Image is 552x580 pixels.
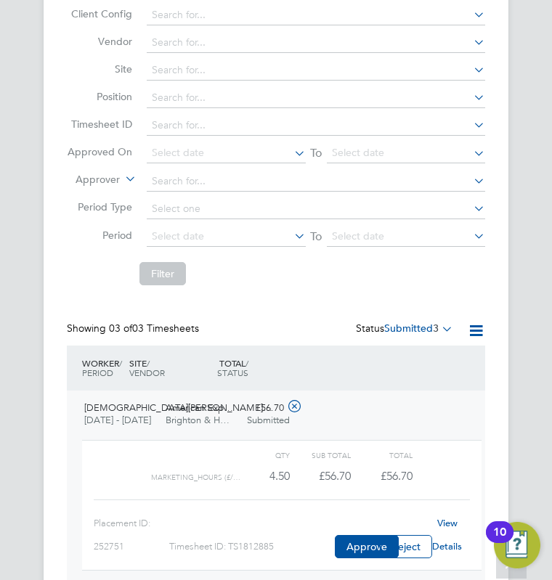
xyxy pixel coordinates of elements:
[152,146,204,159] span: Select date
[67,7,132,20] label: Client Config
[147,171,485,192] input: Search for...
[381,469,413,483] span: £56.70
[129,367,165,378] span: VENDOR
[109,322,132,335] span: 03 of
[54,173,120,187] label: Approver
[147,33,485,53] input: Search for...
[147,199,485,219] input: Select one
[84,401,272,414] span: [DEMOGRAPHIC_DATA][PERSON_NAME]…
[109,322,199,335] span: 03 Timesheets
[245,357,248,369] span: /
[211,359,248,377] span: TOTAL
[169,535,335,558] div: Timesheet ID: TS1812885
[243,447,290,465] div: QTY
[241,396,290,433] div: £56.70
[306,226,327,248] span: To
[217,367,248,378] span: STATUS
[332,229,384,242] span: Select date
[247,414,284,427] div: Submitted
[493,532,506,551] div: 10
[147,5,485,25] input: Search for...
[290,464,352,488] div: £56.70
[432,517,462,552] a: View Details
[306,143,327,164] span: To
[152,229,204,242] span: Select date
[290,447,352,465] div: Sub Total
[147,115,485,136] input: Search for...
[67,62,132,75] label: Site
[67,200,132,213] label: Period Type
[147,357,150,369] span: /
[166,414,230,426] span: Brighton & H…
[67,322,202,335] div: Showing
[384,322,453,335] label: Submitted
[84,414,151,426] span: [DATE] - [DATE]
[433,322,439,335] span: 3
[126,351,207,385] div: SITE
[335,535,399,558] button: Approve
[67,118,132,131] label: Timesheet ID
[356,322,456,337] div: Status
[67,90,132,103] label: Position
[351,447,413,465] div: Total
[332,146,384,159] span: Select date
[494,522,540,568] button: Open Resource Center, 10 new notifications
[151,473,240,482] span: MARKETING_HOURS (£/…
[94,512,169,558] div: Placement ID: 252751
[380,535,432,558] button: Reject
[243,464,290,488] div: 4.50
[67,229,132,242] label: Period
[147,60,485,81] input: Search for...
[82,367,113,378] span: PERIOD
[139,262,186,285] button: Filter
[78,351,126,385] div: WORKER
[67,35,132,48] label: Vendor
[166,401,233,414] span: American Exp…
[119,357,122,369] span: /
[147,88,485,108] input: Search for...
[67,145,132,158] label: Approved On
